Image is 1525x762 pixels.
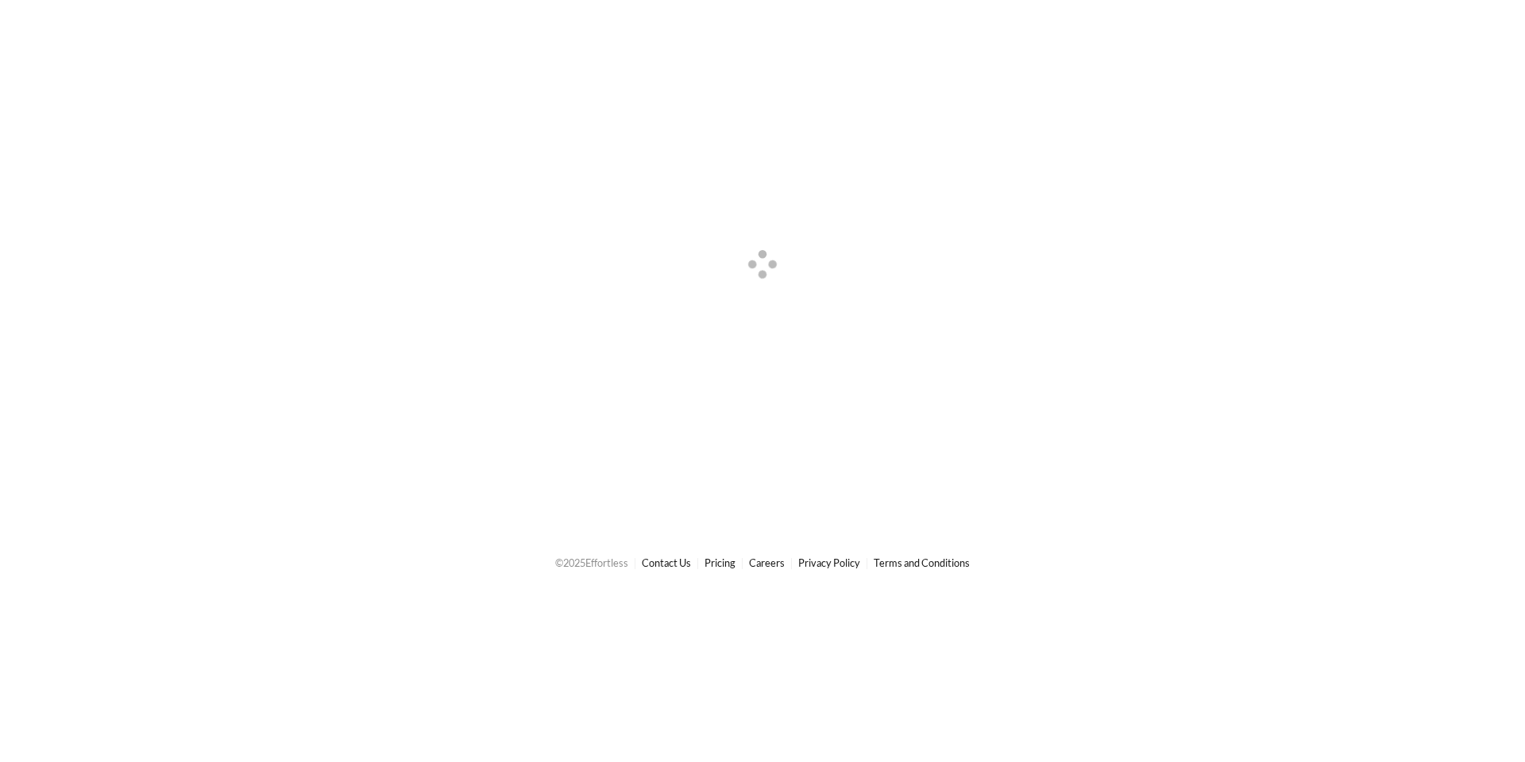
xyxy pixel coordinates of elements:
[874,556,970,569] a: Terms and Conditions
[642,556,691,569] a: Contact Us
[555,556,628,569] span: © 2025 Effortless
[749,556,785,569] a: Careers
[705,556,735,569] a: Pricing
[798,556,860,569] a: Privacy Policy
